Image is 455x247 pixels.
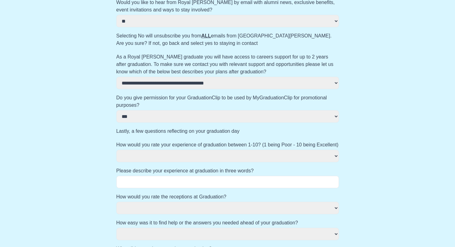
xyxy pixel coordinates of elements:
[201,33,211,38] u: ALL
[116,94,339,109] label: Do you give permission for your GraduationClip to be used by MyGraduationClip for promotional pur...
[116,167,339,175] label: Please describe your experience at graduation in three words?
[116,219,339,227] label: How easy was it to find help or the answers you needed ahead of your graduation?
[116,32,339,47] p: Selecting No will unsubscribe you from emails from [GEOGRAPHIC_DATA][PERSON_NAME]. Are you sure? ...
[116,193,339,201] label: How would you rate the receptions at Graduation?
[116,128,339,135] label: Lastly, a few questions reflecting on your graduation day
[116,141,339,149] label: How would you rate your experience of graduation between 1-10? (1 being Poor - 10 being Excellent)
[116,53,339,76] label: As a Royal [PERSON_NAME] graduate you will have access to careers support for up to 2 years after...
